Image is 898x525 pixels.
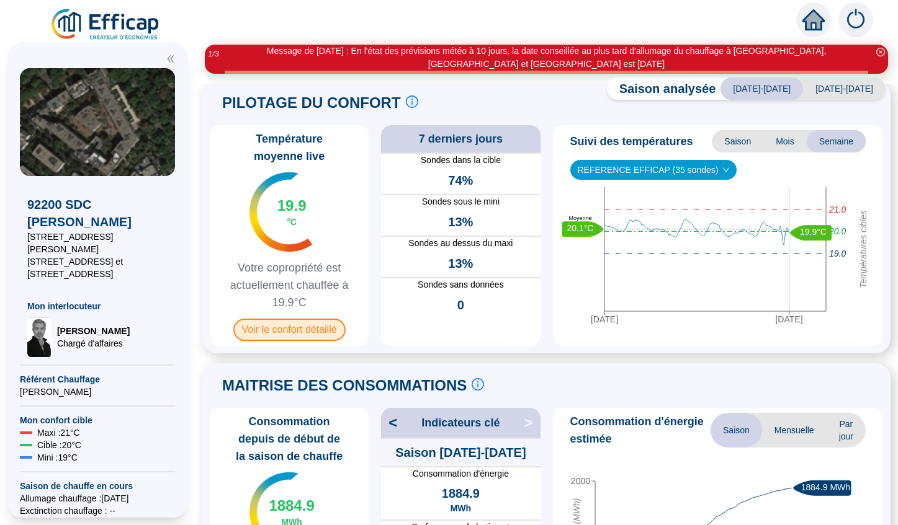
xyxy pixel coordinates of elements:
[215,259,364,311] span: Votre copropriété est actuellement chauffée à 19.9°C
[721,77,803,100] span: [DATE]-[DATE]
[448,172,473,189] span: 74%
[448,255,473,272] span: 13%
[448,213,473,231] span: 13%
[233,319,346,341] span: Voir le confort détaillé
[215,130,364,165] span: Température moyenne live
[803,77,886,100] span: [DATE]-[DATE]
[590,314,617,324] tspan: [DATE]
[457,296,464,314] span: 0
[421,414,500,431] span: Indicateurs clé
[166,55,175,63] span: double-left
[27,196,168,231] span: 92200 SDC [PERSON_NAME]
[50,7,162,42] img: efficap energie logo
[395,444,526,461] span: Saison [DATE]-[DATE]
[20,414,175,426] span: Mon confort cible
[20,492,175,505] span: Allumage chauffage : [DATE]
[215,413,364,465] span: Consommation depuis de début de la saison de chauffe
[27,231,168,255] span: [STREET_ADDRESS][PERSON_NAME]
[249,172,312,252] img: indicateur températures
[578,161,730,179] span: REFERENCE EFFICAP (35 sondes)
[451,502,471,514] span: MWh
[568,215,591,221] text: Moyenne
[27,317,52,357] img: Chargé d'affaires
[57,325,130,337] span: [PERSON_NAME]
[876,48,885,56] span: close-circle
[800,227,827,237] text: 19.9°C
[381,278,540,291] span: Sondes sans données
[222,376,467,395] span: MAITRISE DES CONSOMMATIONS
[827,413,866,448] span: Par jour
[567,223,593,233] text: 20.1°C
[722,166,730,174] span: down
[807,130,866,152] span: Semaine
[57,337,130,350] span: Chargé d'affaires
[20,505,175,517] span: Exctinction chauffage : --
[472,378,484,390] span: info-circle
[570,476,590,486] tspan: 2000
[37,426,80,439] span: Maxi : 21 °C
[222,93,401,113] span: PILOTAGE DU CONFORT
[37,451,78,464] span: Mini : 19 °C
[225,45,868,71] div: Message de [DATE] : En l'état des prévisions météo à 10 jours, la date conseillée au plus tard d'...
[381,154,540,167] span: Sondes dans la cible
[20,386,175,398] span: [PERSON_NAME]
[763,130,807,152] span: Mois
[208,49,219,58] i: 1 / 3
[269,496,314,516] span: 1884.9
[711,413,762,448] span: Saison
[801,482,850,492] text: 1884.9 MWh
[524,413,540,433] span: >
[829,249,846,258] tspan: 19.0
[762,413,827,448] span: Mensuelle
[287,216,297,228] span: °C
[442,485,480,502] span: 1884.9
[37,439,81,451] span: Cible : 20 °C
[381,467,540,480] span: Consommation d'énergie
[828,205,846,214] tspan: 21.0
[570,133,693,150] span: Suivi des températures
[858,210,868,288] tspan: Températures cibles
[27,255,168,280] span: [STREET_ADDRESS] et [STREET_ADDRESS]
[20,373,175,386] span: Référent Chauffage
[406,95,418,108] span: info-circle
[381,413,397,433] span: <
[381,195,540,208] span: Sondes sous le mini
[775,314,802,324] tspan: [DATE]
[20,480,175,492] span: Saison de chauffe en cours
[802,9,825,31] span: home
[838,2,873,37] img: alerts
[277,196,307,216] span: 19.9
[828,226,846,236] tspan: 20.0
[381,237,540,250] span: Sondes au dessus du maxi
[27,300,168,312] span: Mon interlocuteur
[570,413,711,448] span: Consommation d'énergie estimée
[419,130,503,148] span: 7 derniers jours
[712,130,763,152] span: Saison
[607,80,716,97] span: Saison analysée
